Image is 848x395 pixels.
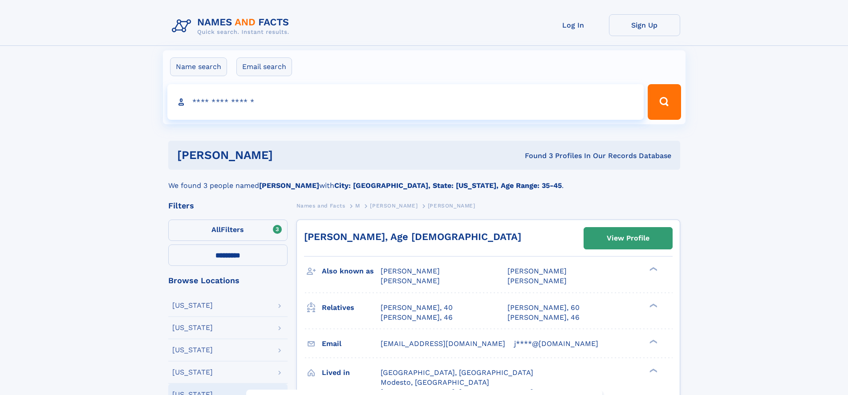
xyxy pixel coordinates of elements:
[399,151,671,161] div: Found 3 Profiles In Our Records Database
[355,200,360,211] a: M
[172,346,213,354] div: [US_STATE]
[381,267,440,275] span: [PERSON_NAME]
[168,170,680,191] div: We found 3 people named with .
[172,369,213,376] div: [US_STATE]
[259,181,319,190] b: [PERSON_NAME]
[507,267,567,275] span: [PERSON_NAME]
[334,181,562,190] b: City: [GEOGRAPHIC_DATA], State: [US_STATE], Age Range: 35-45
[168,202,288,210] div: Filters
[507,277,567,285] span: [PERSON_NAME]
[609,14,680,36] a: Sign Up
[647,367,658,373] div: ❯
[538,14,609,36] a: Log In
[168,220,288,241] label: Filters
[370,200,418,211] a: [PERSON_NAME]
[168,14,296,38] img: Logo Names and Facts
[236,57,292,76] label: Email search
[304,231,521,242] a: [PERSON_NAME], Age [DEMOGRAPHIC_DATA]
[322,264,381,279] h3: Also known as
[170,57,227,76] label: Name search
[211,225,221,234] span: All
[647,338,658,344] div: ❯
[584,228,672,249] a: View Profile
[607,228,649,248] div: View Profile
[381,303,453,313] a: [PERSON_NAME], 40
[381,368,533,377] span: [GEOGRAPHIC_DATA], [GEOGRAPHIC_DATA]
[428,203,475,209] span: [PERSON_NAME]
[381,313,453,322] a: [PERSON_NAME], 46
[172,324,213,331] div: [US_STATE]
[322,365,381,380] h3: Lived in
[370,203,418,209] span: [PERSON_NAME]
[177,150,399,161] h1: [PERSON_NAME]
[167,84,644,120] input: search input
[507,303,580,313] a: [PERSON_NAME], 60
[355,203,360,209] span: M
[648,84,681,120] button: Search Button
[296,200,345,211] a: Names and Facts
[172,302,213,309] div: [US_STATE]
[507,313,580,322] a: [PERSON_NAME], 46
[381,277,440,285] span: [PERSON_NAME]
[647,302,658,308] div: ❯
[381,339,505,348] span: [EMAIL_ADDRESS][DOMAIN_NAME]
[647,266,658,272] div: ❯
[322,300,381,315] h3: Relatives
[381,378,489,387] span: Modesto, [GEOGRAPHIC_DATA]
[322,336,381,351] h3: Email
[168,277,288,285] div: Browse Locations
